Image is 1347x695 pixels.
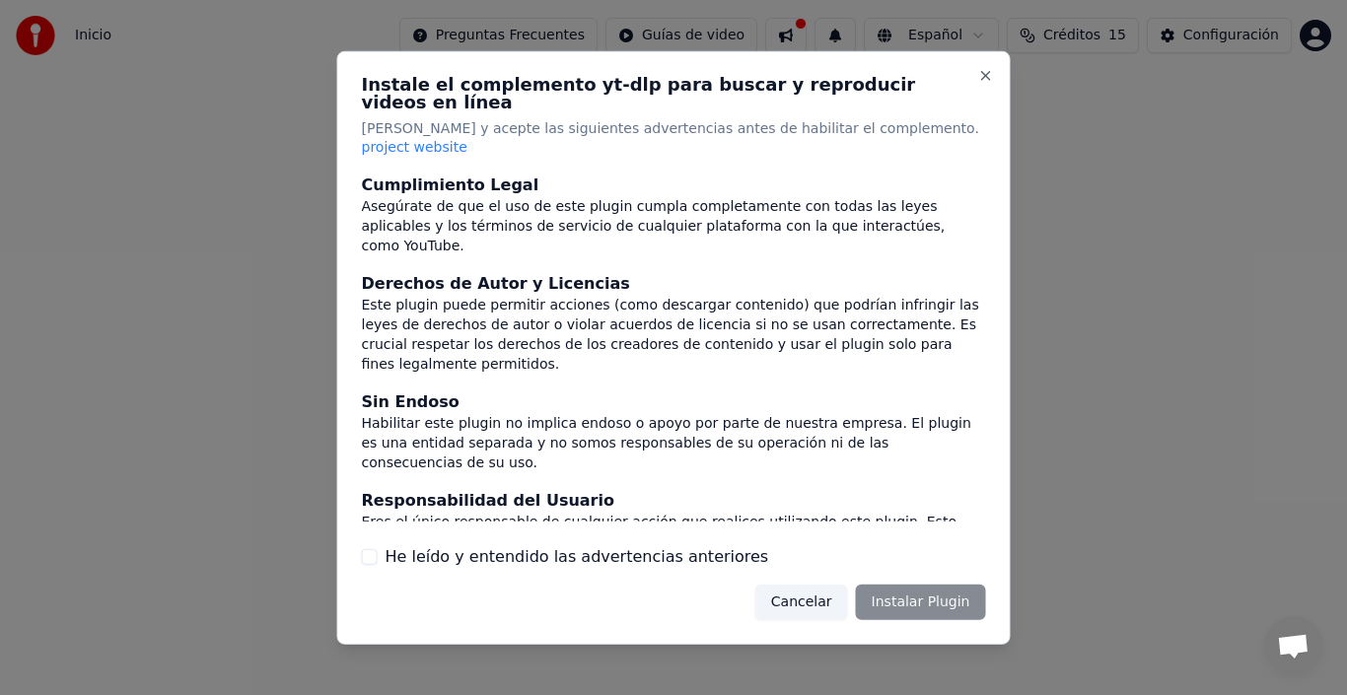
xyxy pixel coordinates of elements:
[362,139,467,155] span: project website
[362,174,986,197] div: Cumplimiento Legal
[362,489,986,513] div: Responsabilidad del Usuario
[362,390,986,414] div: Sin Endoso
[362,118,986,158] p: [PERSON_NAME] y acepte las siguientes advertencias antes de habilitar el complemento.
[755,585,848,620] button: Cancelar
[362,296,986,375] div: Este plugin puede permitir acciones (como descargar contenido) que podrían infringir las leyes de...
[362,272,986,296] div: Derechos de Autor y Licencias
[362,513,986,572] div: Eres el único responsable de cualquier acción que realices utilizando este plugin. Esto incluye c...
[362,414,986,473] div: Habilitar este plugin no implica endoso o apoyo por parte de nuestra empresa. El plugin es una en...
[362,75,986,110] h2: Instale el complemento yt-dlp para buscar y reproducir videos en línea
[362,197,986,256] div: Asegúrate de que el uso de este plugin cumpla completamente con todas las leyes aplicables y los ...
[386,545,769,569] label: He leído y entendido las advertencias anteriores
